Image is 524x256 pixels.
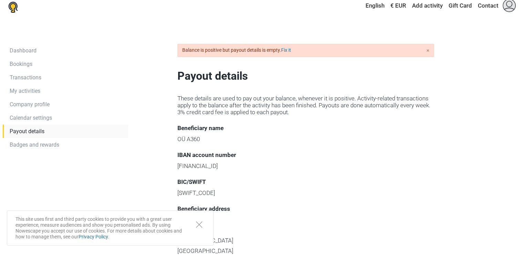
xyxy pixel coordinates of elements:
[3,71,128,84] a: Transactions
[3,84,128,98] a: My activities
[3,125,128,138] a: Payout details
[177,237,434,244] p: [GEOGRAPHIC_DATA]
[177,247,434,254] p: [GEOGRAPHIC_DATA]
[177,227,434,234] p: 15040
[177,136,434,142] p: OÜ A360
[79,234,108,239] a: Privacy Policy
[177,95,434,116] p: These details are used to pay out your balance, whenever it is positive. Activity-related transac...
[177,205,434,213] p: Beneficiary address
[3,111,128,125] a: Calendar settings
[3,57,128,71] a: Bookings
[3,44,128,57] a: Dashboard
[3,98,128,111] a: Company profile
[177,216,434,223] p: Liivalaia 8
[8,2,18,13] img: Nowescape logo
[427,47,429,55] a: close
[177,68,434,84] p: Payout details
[177,151,434,159] p: IBAN account number
[3,138,128,151] a: Badges and rewards
[177,178,434,186] p: BIC/SWIFT
[177,44,434,57] div: Balance is positive but payout details is empty.
[177,163,434,169] p: [FINANCIAL_ID]
[177,189,434,196] p: [SWIFT_CODE]
[281,47,291,53] a: Fix it
[177,124,434,132] p: Beneficiary name
[192,218,206,231] button: Close
[361,3,366,8] img: English
[7,210,214,246] div: This site uses first and third party cookies to provide you with a great user experience, measure...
